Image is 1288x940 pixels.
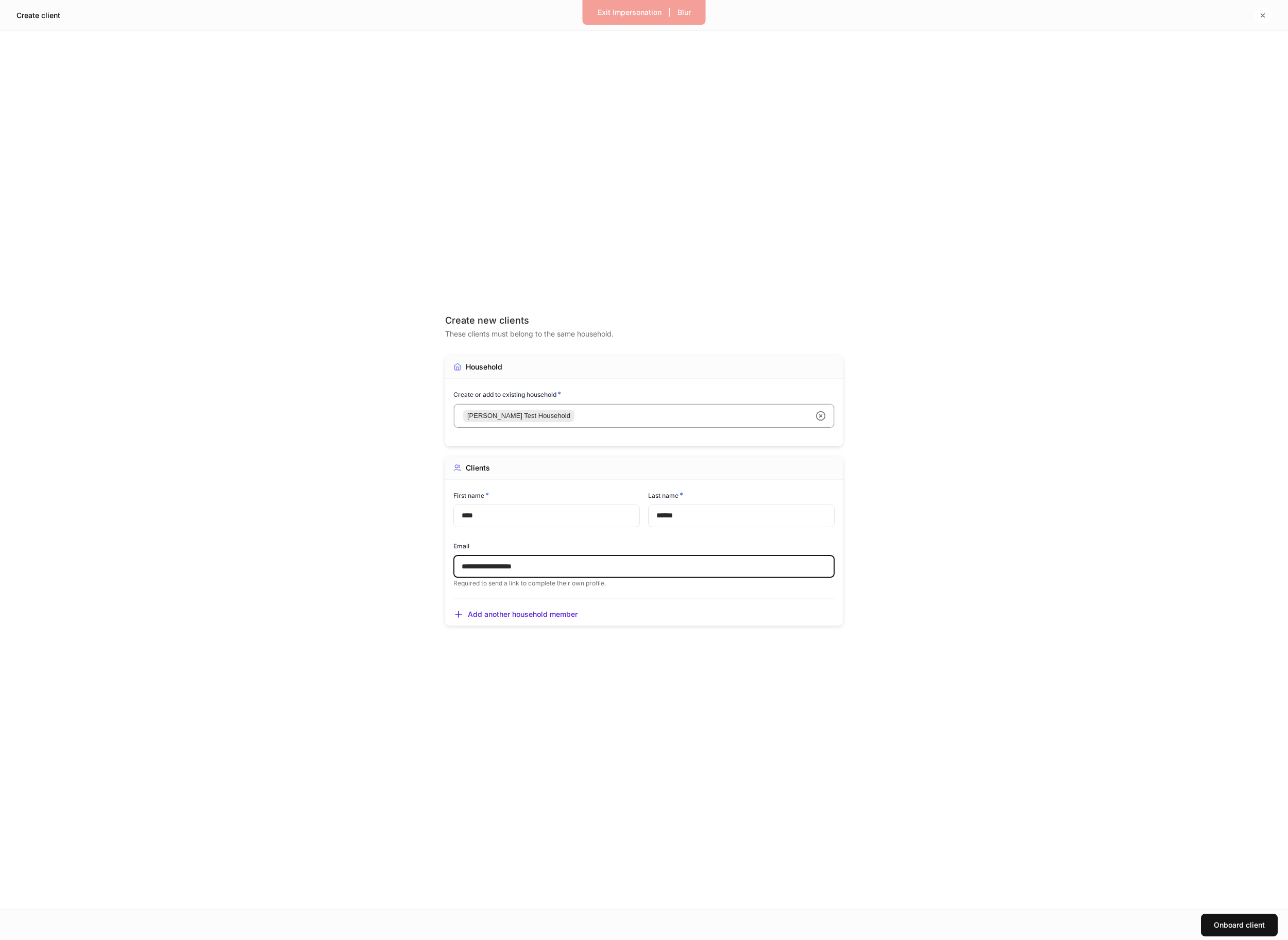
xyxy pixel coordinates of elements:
[16,10,60,21] h5: Create client
[1201,914,1278,936] button: Onboard client
[677,9,691,16] div: Blur
[453,389,561,399] h6: Create or add to existing household
[453,541,469,551] h6: Email
[466,362,502,372] div: Household
[445,327,843,339] div: These clients must belong to the same household.
[453,579,835,587] p: Required to send a link to complete their own profile.
[453,490,489,500] h6: First name
[466,463,490,473] div: Clients
[453,609,578,619] button: Add another household member
[598,9,662,16] div: Exit Impersonation
[591,4,668,21] button: Exit Impersonation
[648,490,683,500] h6: Last name
[671,4,698,21] button: Blur
[1214,921,1265,929] div: Onboard client
[445,314,843,327] div: Create new clients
